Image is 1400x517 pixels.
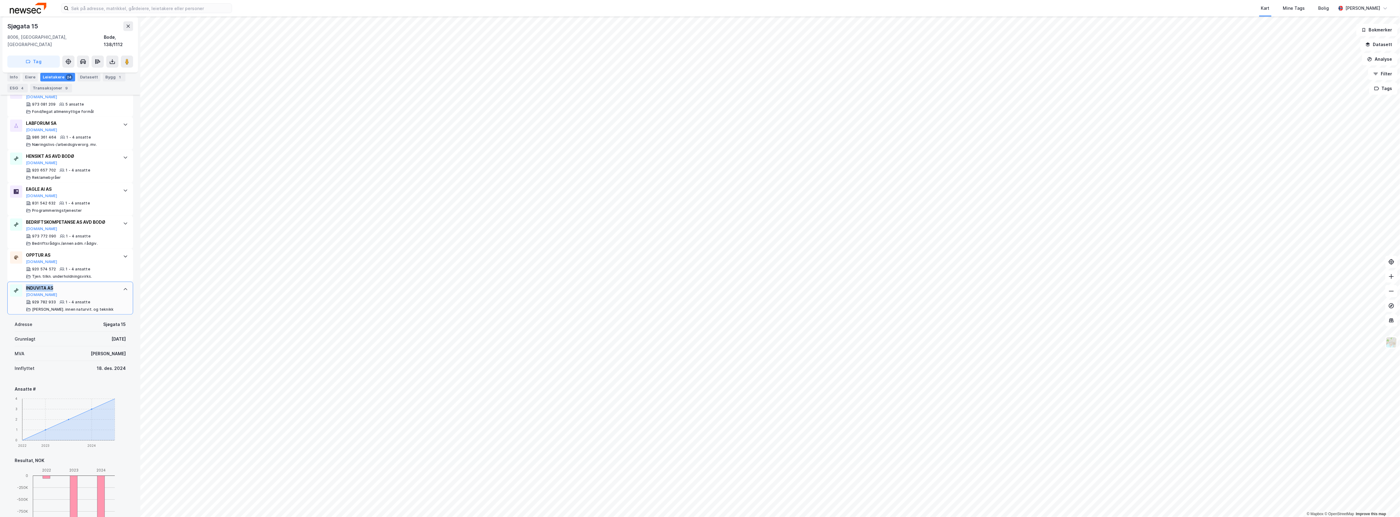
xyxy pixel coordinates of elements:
[15,365,34,372] div: Innflyttet
[32,274,92,279] div: Tjen. tilkn. underholdningsvirks.
[41,444,49,447] tspan: 2023
[32,234,56,239] div: 973 772 090
[15,335,35,343] div: Grunnlagt
[65,201,90,206] div: 1 - 4 ansatte
[16,428,17,432] tspan: 1
[15,350,24,357] div: MVA
[42,468,51,472] tspan: 2022
[66,74,73,80] div: 24
[111,335,126,343] div: [DATE]
[1318,5,1329,12] div: Bolig
[26,128,57,132] button: [DOMAIN_NAME]
[26,284,117,292] div: INDUVITA AS
[1261,5,1270,12] div: Kart
[1369,488,1400,517] div: Kontrollprogram for chat
[104,34,133,48] div: Bodø, 138/1112
[1346,5,1380,12] div: [PERSON_NAME]
[91,350,126,357] div: [PERSON_NAME]
[32,267,56,272] div: 920 574 572
[32,109,94,114] div: Fond/legat allmennyttige formål
[19,85,25,91] div: 4
[26,161,57,165] button: [DOMAIN_NAME]
[30,84,72,92] div: Transaksjoner
[1356,24,1398,36] button: Bokmerker
[96,468,106,472] tspan: 2024
[26,292,57,297] button: [DOMAIN_NAME]
[18,444,27,447] tspan: 2022
[66,135,91,140] div: 1 - 4 ansatte
[15,418,17,421] tspan: 2
[103,73,125,81] div: Bygg
[15,321,32,328] div: Adresse
[1368,68,1398,80] button: Filter
[16,407,17,411] tspan: 3
[26,226,57,231] button: [DOMAIN_NAME]
[15,438,17,442] tspan: 0
[66,300,90,305] div: 1 - 4 ansatte
[1307,512,1324,516] a: Mapbox
[7,56,60,68] button: Tag
[1325,512,1354,516] a: OpenStreetMap
[26,259,57,264] button: [DOMAIN_NAME]
[66,234,91,239] div: 1 - 4 ansatte
[97,365,126,372] div: 18. des. 2024
[32,300,56,305] div: 929 782 933
[15,385,126,393] div: Ansatte #
[7,84,28,92] div: ESG
[87,444,96,447] tspan: 2024
[66,267,90,272] div: 1 - 4 ansatte
[32,135,56,140] div: 986 361 464
[32,241,98,246] div: Bedriftsrådgiv./annen adm. rådgiv.
[1283,5,1305,12] div: Mine Tags
[23,73,38,81] div: Eiere
[1369,82,1398,95] button: Tags
[7,73,20,81] div: Info
[66,168,90,173] div: 1 - 4 ansatte
[26,186,117,193] div: EAGLE AI AS
[32,208,82,213] div: Programmeringstjenester
[32,168,56,173] div: 920 657 702
[65,102,84,107] div: 5 ansatte
[17,497,28,502] tspan: -500K
[26,120,117,127] div: LABFORUM SA
[32,142,97,147] div: Næringslivs-/arbeidsgiverorg. mv.
[26,251,117,259] div: OPPTUR AS
[117,74,123,80] div: 1
[32,307,114,312] div: [PERSON_NAME]. innen naturvit. og teknikk
[7,21,39,31] div: Sjøgata 15
[7,34,104,48] div: 8006, [GEOGRAPHIC_DATA], [GEOGRAPHIC_DATA]
[26,153,117,160] div: HENSIKT AS AVD BODØ
[78,73,100,81] div: Datasett
[10,3,46,13] img: newsec-logo.f6e21ccffca1b3a03d2d.png
[26,473,28,478] tspan: 0
[15,457,126,464] div: Resultat, NOK
[26,95,57,99] button: [DOMAIN_NAME]
[32,102,56,107] div: 973 081 209
[63,85,70,91] div: 9
[15,397,17,400] tspan: 4
[17,485,28,490] tspan: -250K
[17,509,28,514] tspan: -750K
[1360,38,1398,51] button: Datasett
[103,321,126,328] div: Sjøgata 15
[40,73,75,81] div: Leietakere
[32,175,61,180] div: Reklamebyråer
[1362,53,1398,65] button: Analyse
[26,219,117,226] div: BEDRIFTSKOMPETANSE AS AVD BODØ
[69,4,232,13] input: Søk på adresse, matrikkel, gårdeiere, leietakere eller personer
[1356,512,1386,516] a: Improve this map
[1369,488,1400,517] iframe: Chat Widget
[69,468,78,472] tspan: 2023
[1386,337,1397,348] img: Z
[26,193,57,198] button: [DOMAIN_NAME]
[32,201,56,206] div: 831 542 632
